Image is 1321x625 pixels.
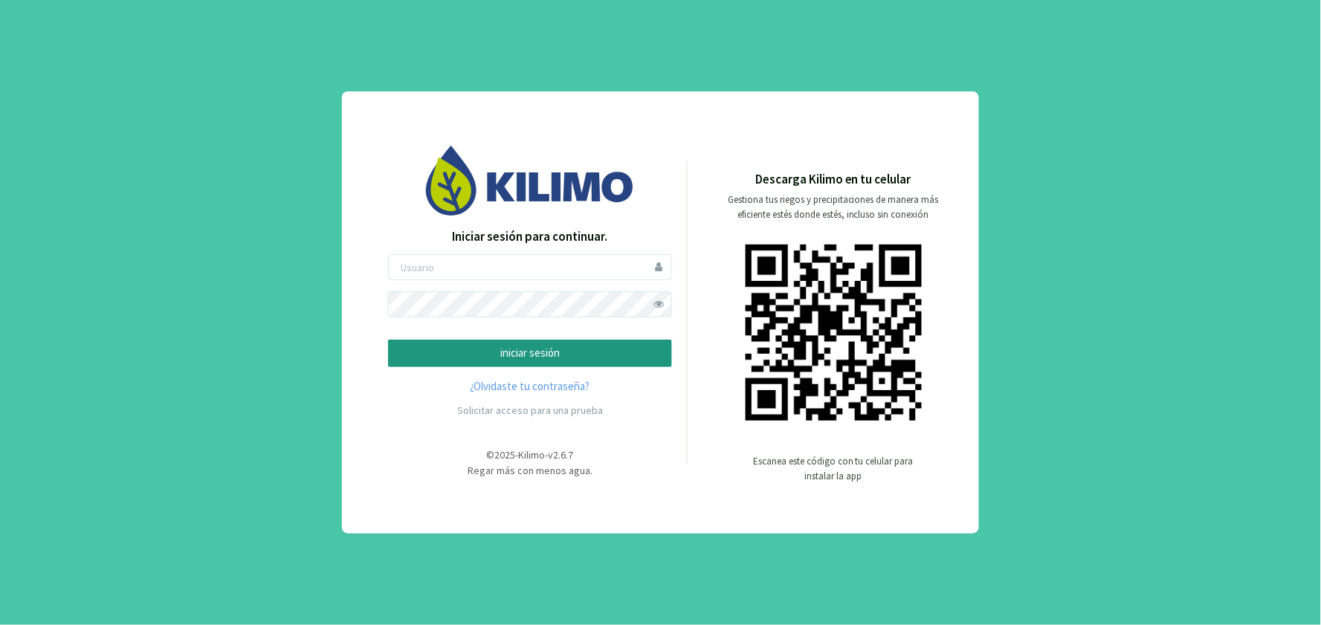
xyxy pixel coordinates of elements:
[546,448,549,462] span: -
[752,454,915,484] p: Escanea este código con tu celular para instalar la app
[388,227,672,247] p: Iniciar sesión para continuar.
[516,448,519,462] span: -
[457,404,603,417] a: Solicitar acceso para una prueba
[426,146,634,215] img: Image
[487,448,495,462] span: ©
[388,378,672,395] a: ¿Olvidaste tu contraseña?
[388,254,672,280] input: Usuario
[519,448,546,462] span: Kilimo
[746,245,922,421] img: qr code
[401,345,659,362] p: iniciar sesión
[719,192,948,222] p: Gestiona tus riegos y precipitaciones de manera más eficiente estés donde estés, incluso sin cone...
[495,448,516,462] span: 2025
[755,170,911,190] p: Descarga Kilimo en tu celular
[388,340,672,367] button: iniciar sesión
[549,448,574,462] span: v2.6.7
[468,464,592,477] span: Regar más con menos agua.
